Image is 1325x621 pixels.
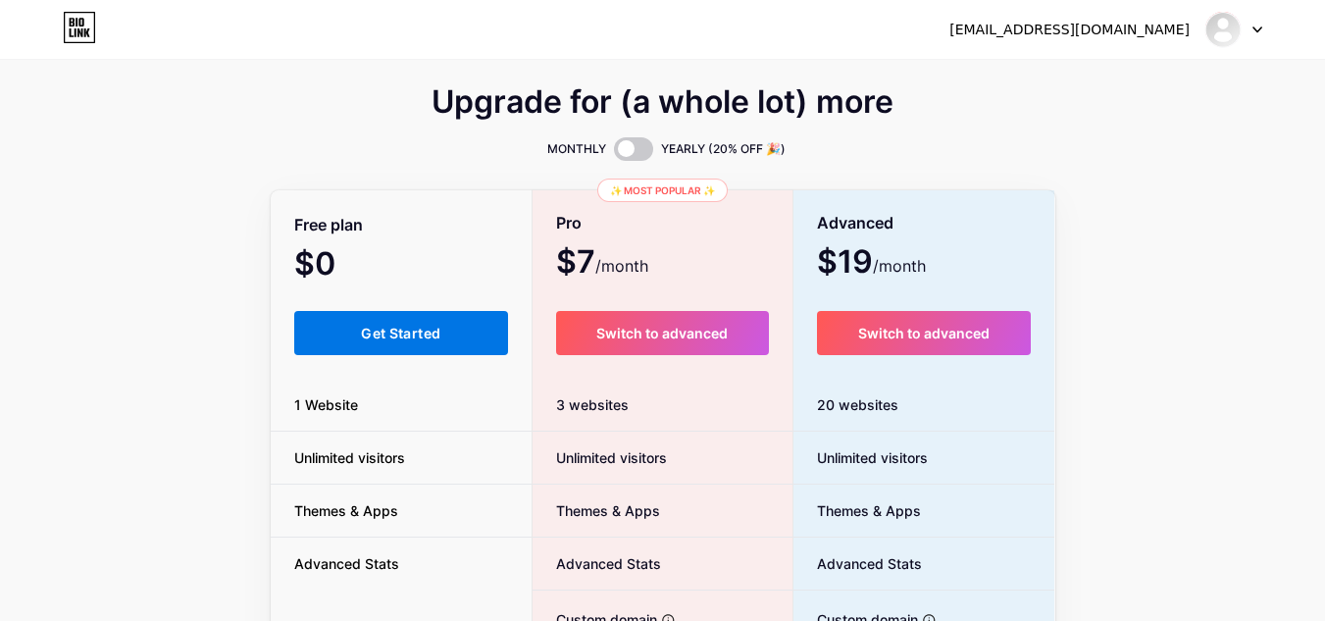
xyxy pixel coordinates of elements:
[556,250,648,278] span: $7
[793,500,921,521] span: Themes & Apps
[817,311,1032,355] button: Switch to advanced
[271,394,382,415] span: 1 Website
[873,254,926,278] span: /month
[271,553,423,574] span: Advanced Stats
[793,447,928,468] span: Unlimited visitors
[556,206,582,240] span: Pro
[533,553,661,574] span: Advanced Stats
[597,179,728,202] div: ✨ Most popular ✨
[793,553,922,574] span: Advanced Stats
[361,325,440,341] span: Get Started
[858,325,990,341] span: Switch to advanced
[294,311,509,355] button: Get Started
[294,208,363,242] span: Free plan
[1204,11,1242,48] img: forjanordica
[533,379,792,432] div: 3 websites
[949,20,1190,40] div: [EMAIL_ADDRESS][DOMAIN_NAME]
[294,252,388,280] span: $0
[661,139,786,159] span: YEARLY (20% OFF 🎉)
[817,206,893,240] span: Advanced
[556,311,769,355] button: Switch to advanced
[533,447,667,468] span: Unlimited visitors
[595,254,648,278] span: /month
[817,250,926,278] span: $19
[547,139,606,159] span: MONTHLY
[533,500,660,521] span: Themes & Apps
[432,90,893,114] span: Upgrade for (a whole lot) more
[271,447,429,468] span: Unlimited visitors
[271,500,422,521] span: Themes & Apps
[793,379,1055,432] div: 20 websites
[596,325,728,341] span: Switch to advanced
